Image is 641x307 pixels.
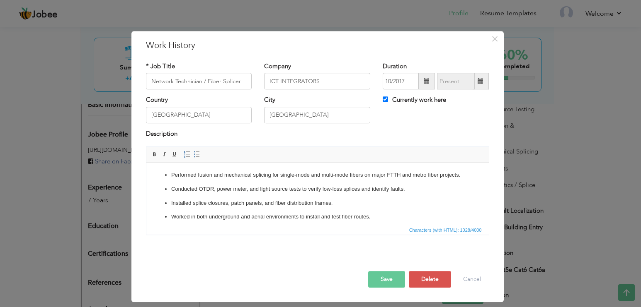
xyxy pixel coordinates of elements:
[408,226,483,234] span: Characters (with HTML): 1028/4000
[150,150,159,159] a: Bold
[409,271,451,288] button: Delete
[368,271,405,288] button: Save
[264,62,291,71] label: Company
[182,150,192,159] a: Insert/Remove Numbered List
[383,96,446,105] label: Currently work here
[408,226,484,234] div: Statistics
[146,130,177,138] label: Description
[146,39,489,52] h3: Work History
[192,150,202,159] a: Insert/Remove Bulleted List
[491,31,498,46] span: ×
[146,163,489,225] iframe: Rich Text Editor, workEditor
[160,150,169,159] a: Italic
[488,32,502,46] button: Close
[383,97,388,102] input: Currently work here
[437,73,475,90] input: Present
[455,271,489,288] button: Cancel
[146,96,168,105] label: Country
[170,150,179,159] a: Underline
[264,96,275,105] label: City
[383,62,407,71] label: Duration
[146,62,175,71] label: * Job Title
[383,73,418,90] input: From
